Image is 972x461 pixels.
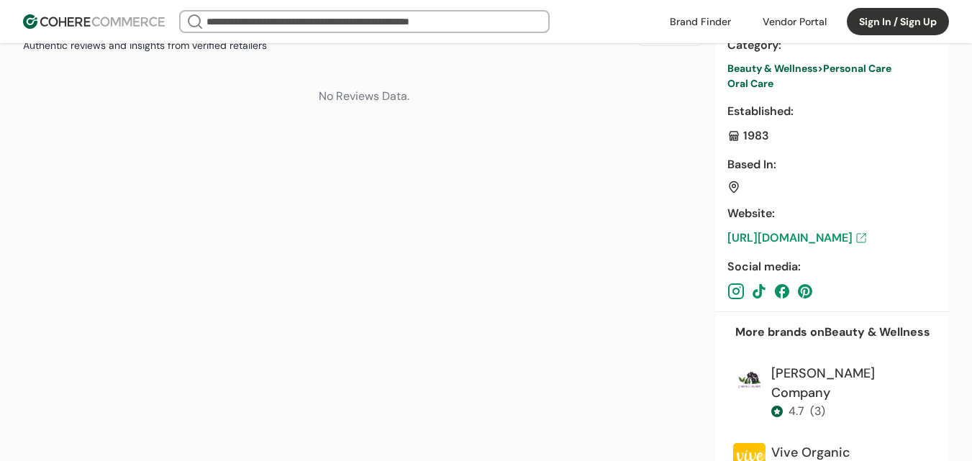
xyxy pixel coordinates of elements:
[23,38,267,53] p: Authentic reviews and insights from verified retailers
[727,127,937,145] div: 1983
[847,8,949,35] button: Sign In / Sign Up
[23,14,165,29] img: Cohere Logo
[735,324,930,341] div: More brands on Beauty & Wellness
[727,205,937,222] div: Website :
[817,62,823,75] span: >
[789,403,804,420] div: 4.7
[727,62,817,75] span: Beauty & Wellness
[771,364,932,403] div: [PERSON_NAME] Company
[727,358,937,432] a: Brand Photo[PERSON_NAME] Company4.7(3)
[823,62,891,75] span: Personal Care
[727,156,937,173] div: Based In :
[727,229,937,247] a: [URL][DOMAIN_NAME]
[23,65,704,128] div: No Reviews Data.
[727,61,937,91] a: Beauty & Wellness>Personal CareOral Care
[810,403,825,420] div: ( 3 )
[733,364,766,396] img: Brand Photo
[727,37,937,54] div: Category :
[727,103,937,120] div: Established :
[727,258,937,275] div: Social media :
[727,76,937,91] div: Oral Care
